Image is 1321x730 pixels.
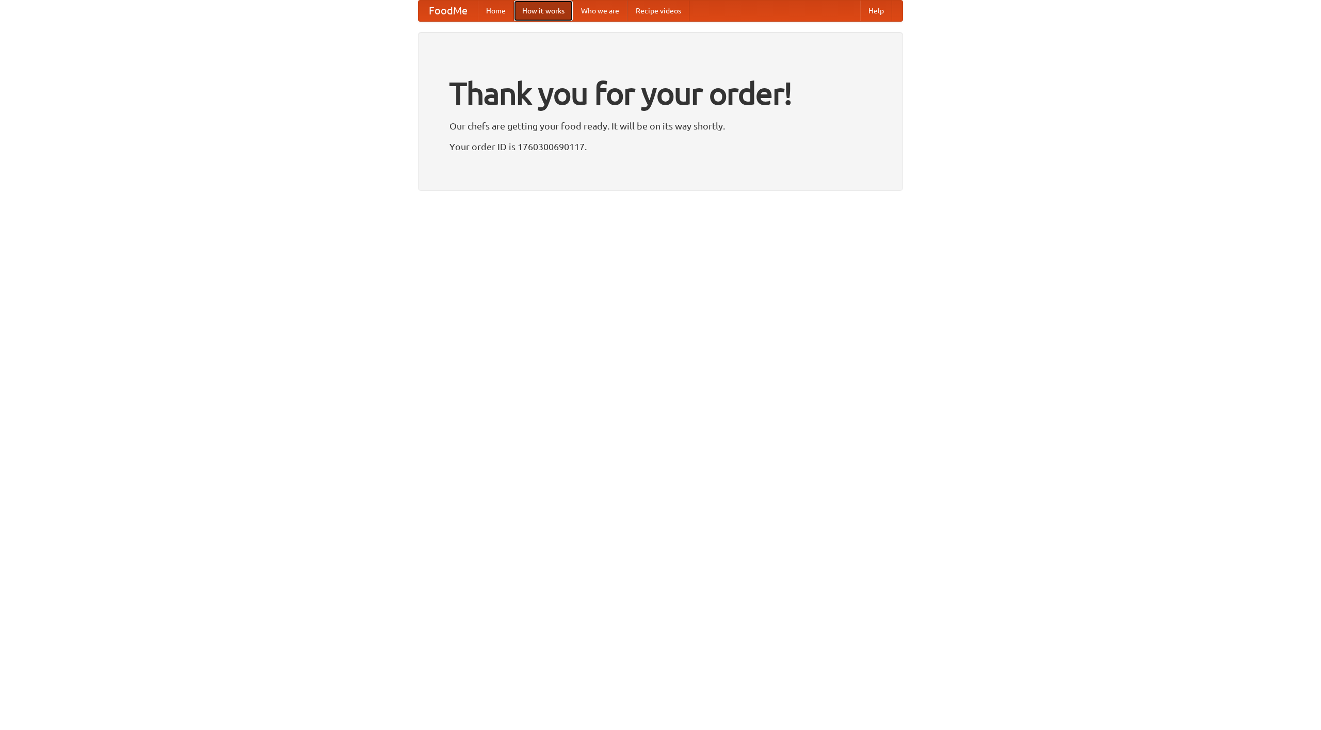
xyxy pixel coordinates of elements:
[514,1,573,21] a: How it works
[449,69,872,118] h1: Thank you for your order!
[449,139,872,154] p: Your order ID is 1760300690117.
[627,1,689,21] a: Recipe videos
[418,1,478,21] a: FoodMe
[449,118,872,134] p: Our chefs are getting your food ready. It will be on its way shortly.
[573,1,627,21] a: Who we are
[860,1,892,21] a: Help
[478,1,514,21] a: Home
